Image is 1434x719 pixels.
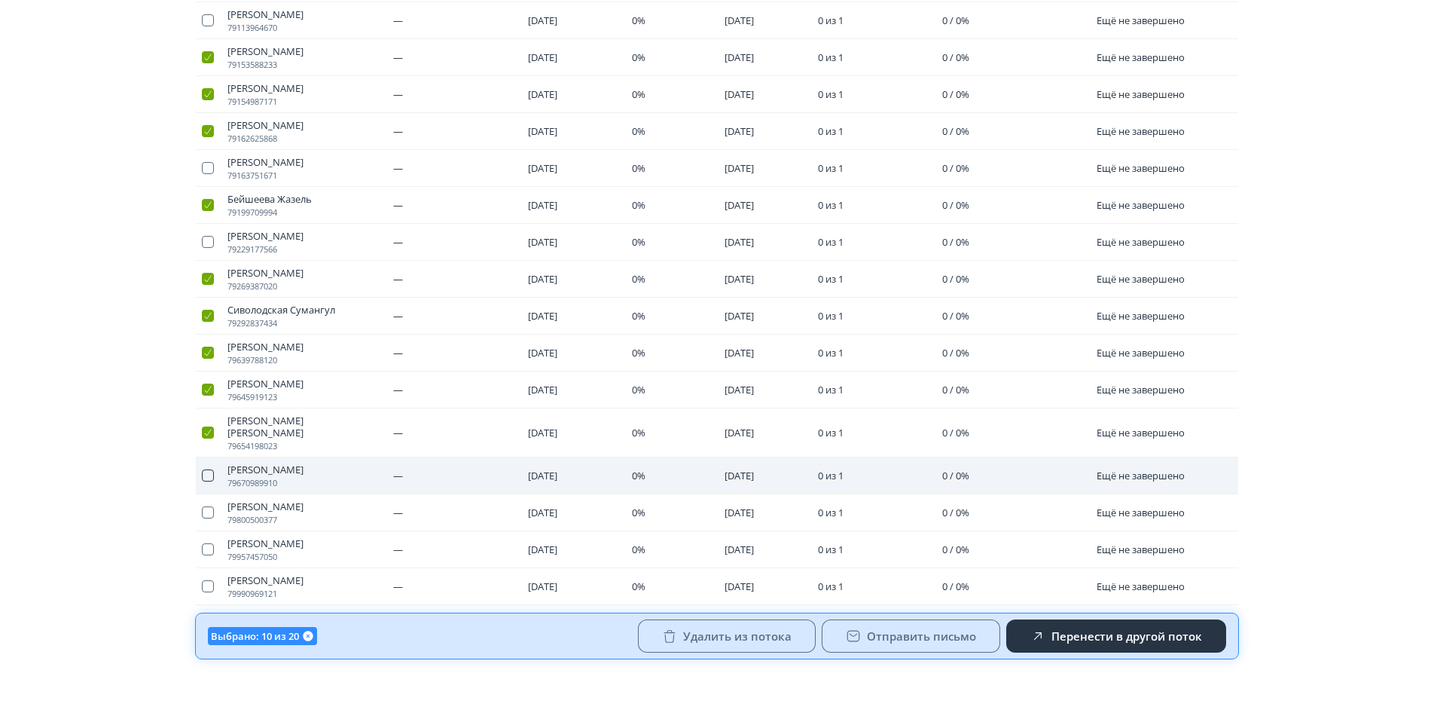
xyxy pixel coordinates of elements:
[227,230,381,254] a: [PERSON_NAME]79229177566
[528,580,557,593] span: [DATE]
[227,45,381,57] span: [PERSON_NAME]
[227,171,381,180] span: 79163751671
[1097,235,1185,249] span: Ещё не завершено
[227,611,381,635] a: Новоселецкий [PERSON_NAME]79998680487
[227,537,381,549] span: [PERSON_NAME]
[227,60,381,69] span: 79153588233
[632,469,645,482] span: 0%
[632,426,645,439] span: 0%
[227,45,381,69] a: [PERSON_NAME]79153588233
[227,208,381,217] span: 79199709994
[528,235,557,249] span: [DATE]
[227,479,381,488] span: 79670989910
[942,87,969,101] span: 0 / 0%
[227,415,381,451] a: [PERSON_NAME] [PERSON_NAME]79654198023
[227,611,381,623] span: Новоселецкий [PERSON_NAME]
[1097,309,1185,323] span: Ещё не завершено
[227,589,381,598] span: 79990969121
[227,193,381,217] a: Бейшеева Жазель79199709994
[1097,198,1185,212] span: Ещё не завершено
[227,442,381,451] span: 79654198023
[393,580,403,593] span: —
[393,469,403,482] span: —
[942,161,969,175] span: 0 / 0%
[942,124,969,138] span: 0 / 0%
[1097,346,1185,359] span: Ещё не завершено
[227,8,381,20] span: [PERSON_NAME]
[227,356,381,365] span: 79639788120
[942,235,969,249] span: 0 / 0%
[393,272,403,286] span: —
[528,383,557,396] span: [DATE]
[942,346,969,359] span: 0 / 0%
[818,272,844,286] span: 0 из 1
[227,8,381,32] a: [PERSON_NAME]79113964670
[725,543,754,556] span: [DATE]
[1097,426,1185,439] span: Ещё не завершено
[632,161,645,175] span: 0%
[818,309,844,323] span: 0 из 1
[1097,580,1185,593] span: Ещё не завершено
[822,620,1000,653] button: Отправить письмо
[1097,87,1185,101] span: Ещё не завершено
[942,50,969,64] span: 0 / 0%
[942,543,969,556] span: 0 / 0%
[393,235,403,249] span: —
[725,50,754,64] span: [DATE]
[528,309,557,323] span: [DATE]
[528,161,557,175] span: [DATE]
[227,341,381,353] span: [PERSON_NAME]
[632,87,645,101] span: 0%
[393,506,403,519] span: —
[227,464,381,488] a: [PERSON_NAME]79670989910
[227,341,381,365] a: [PERSON_NAME]79639788120
[227,378,381,390] span: [PERSON_NAME]
[227,537,381,561] a: [PERSON_NAME]79957457050
[818,469,844,482] span: 0 из 1
[393,124,403,138] span: —
[227,574,381,586] span: [PERSON_NAME]
[227,119,381,143] a: [PERSON_NAME]79162625868
[1097,506,1185,519] span: Ещё не завершено
[227,574,381,598] a: [PERSON_NAME]79990969121
[1097,469,1185,482] span: Ещё не завершено
[942,426,969,439] span: 0 / 0%
[638,620,816,653] button: Удалить из потока
[632,383,645,396] span: 0%
[818,383,844,396] span: 0 из 1
[1097,124,1185,138] span: Ещё не завершено
[528,469,557,482] span: [DATE]
[818,87,844,101] span: 0 из 1
[227,245,381,254] span: 79229177566
[1006,620,1226,653] button: Перенести в другой поток
[942,272,969,286] span: 0 / 0%
[528,124,557,138] span: [DATE]
[632,543,645,556] span: 0%
[393,543,403,556] span: —
[528,506,557,519] span: [DATE]
[818,235,844,249] span: 0 из 1
[725,469,754,482] span: [DATE]
[1097,272,1185,286] span: Ещё не завершено
[632,50,645,64] span: 0%
[227,415,381,439] span: [PERSON_NAME] [PERSON_NAME]
[725,580,754,593] span: [DATE]
[942,309,969,323] span: 0 / 0%
[632,506,645,519] span: 0%
[818,161,844,175] span: 0 из 1
[227,267,381,291] a: [PERSON_NAME]79269387020
[1097,383,1185,396] span: Ещё не завершено
[227,552,381,561] span: 79957457050
[818,426,844,439] span: 0 из 1
[942,383,969,396] span: 0 / 0%
[393,198,403,212] span: —
[227,319,381,328] span: 79292837434
[725,235,754,249] span: [DATE]
[725,309,754,323] span: [DATE]
[528,50,557,64] span: [DATE]
[1097,543,1185,556] span: Ещё не завершено
[632,14,645,27] span: 0%
[818,580,844,593] span: 0 из 1
[725,506,754,519] span: [DATE]
[528,272,557,286] span: [DATE]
